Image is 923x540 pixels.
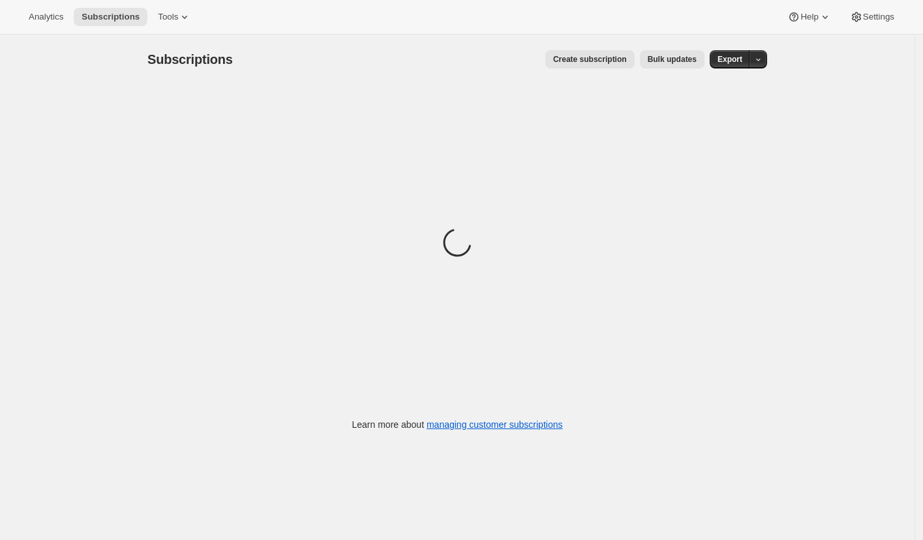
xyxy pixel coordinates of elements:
[21,8,71,26] button: Analytics
[147,52,233,67] span: Subscriptions
[779,8,839,26] button: Help
[710,50,750,68] button: Export
[863,12,894,22] span: Settings
[352,418,563,431] p: Learn more about
[74,8,147,26] button: Subscriptions
[427,419,563,430] a: managing customer subscriptions
[718,54,742,65] span: Export
[640,50,704,68] button: Bulk updates
[800,12,818,22] span: Help
[29,12,63,22] span: Analytics
[553,54,627,65] span: Create subscription
[158,12,178,22] span: Tools
[150,8,199,26] button: Tools
[82,12,140,22] span: Subscriptions
[545,50,635,68] button: Create subscription
[648,54,697,65] span: Bulk updates
[842,8,902,26] button: Settings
